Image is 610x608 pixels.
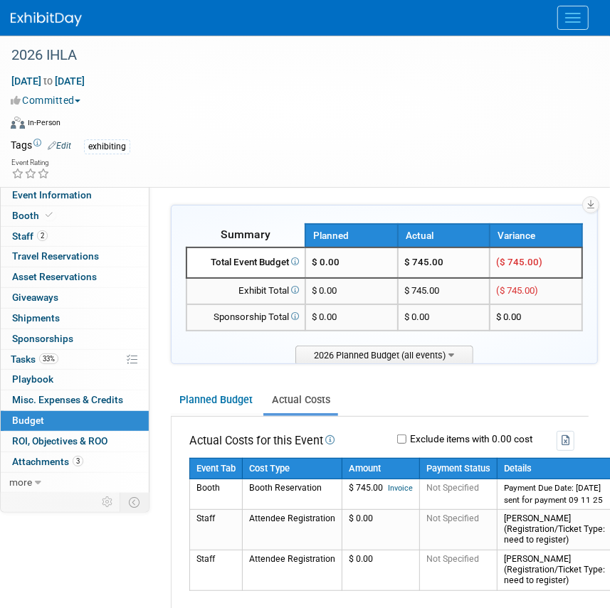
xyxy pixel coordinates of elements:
span: $ 0.00 [496,311,521,322]
div: Sponsorship Total [193,311,299,324]
th: Planned [305,224,398,247]
td: Booth Reservation [243,479,342,509]
span: Booth [12,210,56,221]
span: Summary [221,228,270,241]
label: Exclude items with 0.00 cost [406,434,532,444]
img: Format-Inperson.png [11,117,25,128]
span: Tasks [11,353,58,365]
a: Attachments3 [1,452,149,472]
i: Booth reservation complete [46,211,53,219]
span: Travel Reservations [12,250,99,262]
a: Planned Budget [171,387,261,413]
div: Event Rating [11,159,50,166]
span: Not Specified [426,483,479,493]
span: [DATE] [DATE] [11,75,85,87]
a: Giveaways [1,288,149,308]
span: Event Information [12,189,92,201]
a: Shipments [1,309,149,329]
a: Staff2 [1,227,149,247]
td: $ 0.00 [342,509,420,550]
a: Sponsorships [1,329,149,349]
a: Edit [48,141,71,151]
th: Amount [342,458,420,479]
span: $ 0.00 [312,257,340,267]
div: Event Format [11,114,592,136]
span: Budget [12,415,44,426]
td: Attendee Registration [243,550,342,590]
div: Exhibit Total [193,284,299,298]
td: Toggle Event Tabs [120,493,149,511]
a: Tasks33% [1,350,149,370]
span: ($ 745.00) [496,257,542,267]
span: Shipments [12,312,60,324]
th: Variance [490,224,582,247]
a: ROI, Objectives & ROO [1,432,149,452]
a: Misc. Expenses & Credits [1,390,149,410]
td: $ 0.00 [398,304,490,331]
span: 2 [37,230,48,241]
th: Cost Type [243,458,342,479]
span: $ 0.00 [312,285,337,296]
a: Booth [1,206,149,226]
span: Giveaways [12,292,58,303]
span: Attachments [12,456,83,467]
th: Event Tab [190,458,243,479]
span: Playbook [12,373,53,385]
div: 2026 IHLA [6,43,582,68]
a: Budget [1,411,149,431]
td: Booth [190,479,243,509]
span: 2026 Planned Budget (all events) [295,346,473,363]
span: 33% [39,353,58,364]
span: ROI, Objectives & ROO [12,435,107,447]
a: Invoice [388,484,413,493]
div: In-Person [27,117,61,128]
td: $ 745.00 [398,278,490,304]
span: ($ 745.00) [496,285,538,296]
span: Not Specified [426,554,479,564]
td: Attendee Registration [243,509,342,550]
td: $ 745.00 [398,247,490,278]
button: Committed [11,93,86,107]
td: Staff [190,550,243,590]
span: more [9,476,32,488]
th: Payment Status [420,458,498,479]
img: ExhibitDay [11,12,82,26]
th: Actual [398,224,490,247]
a: Actual Costs [263,387,338,413]
a: more [1,473,149,493]
td: $ 0.00 [342,550,420,590]
td: Tags [11,138,71,154]
a: Asset Reservations [1,267,149,287]
span: Asset Reservations [12,271,97,282]
div: exhibiting [84,139,130,154]
div: Total Event Budget [193,256,299,270]
span: Misc. Expenses & Credits [12,394,123,405]
a: Travel Reservations [1,247,149,267]
a: Event Information [1,186,149,206]
span: Not Specified [426,513,479,523]
button: Menu [557,6,589,30]
td: $ 745.00 [342,479,420,509]
span: 3 [73,456,83,466]
span: $ 0.00 [312,311,337,322]
td: Staff [190,509,243,550]
span: to [41,75,55,87]
span: Sponsorships [12,333,73,344]
td: Actual Costs for this Event [189,431,335,450]
span: Staff [12,230,48,242]
a: Playbook [1,370,149,390]
td: Personalize Event Tab Strip [95,493,120,511]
